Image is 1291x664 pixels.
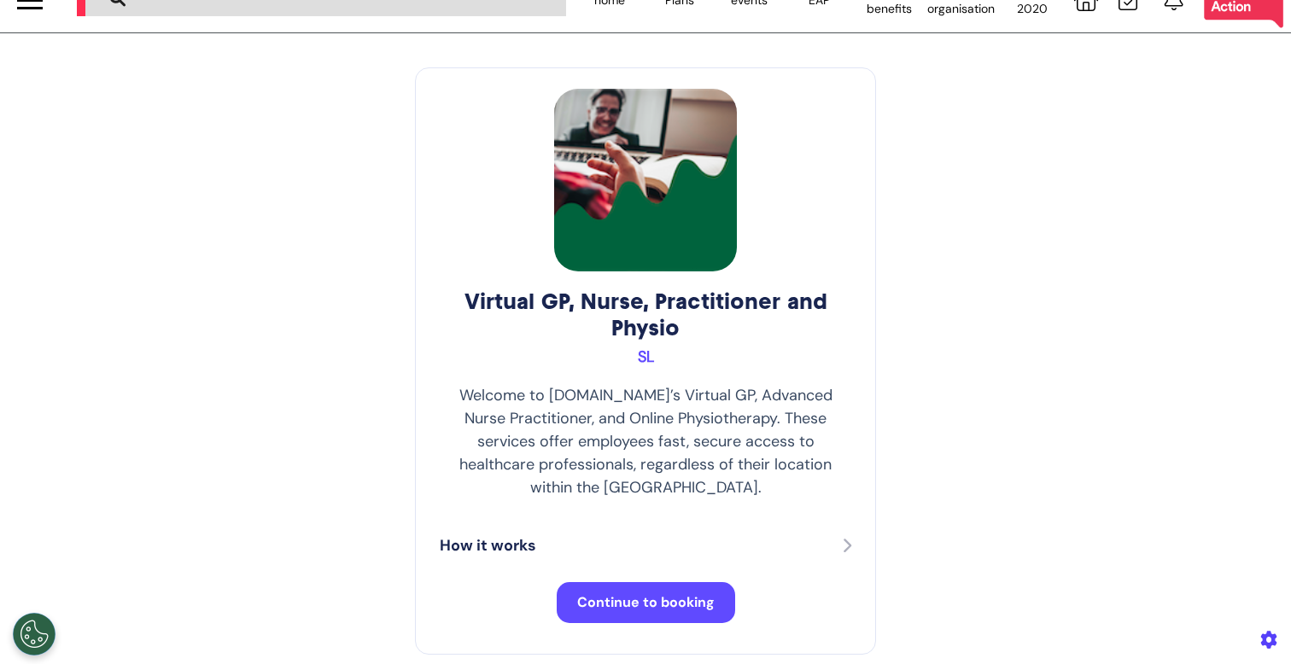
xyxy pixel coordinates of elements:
[440,534,536,557] p: How it works
[13,613,55,655] button: Open Preferences
[440,288,851,341] h2: Virtual GP, Nurse, Practitioner and Physio
[577,593,715,611] span: Continue to booking
[440,533,851,558] button: How it works
[440,384,851,499] p: Welcome to [DOMAIN_NAME]’s Virtual GP, Advanced Nurse Practitioner, and Online Physiotherapy. The...
[440,348,851,367] h3: SL
[554,89,737,271] img: Virtual GP, Nurse, Practitioner and Physio
[557,582,735,623] button: Continue to booking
